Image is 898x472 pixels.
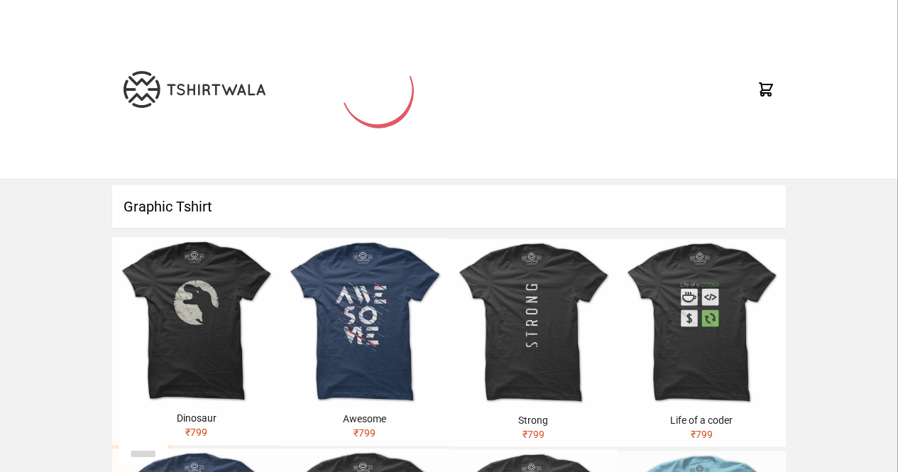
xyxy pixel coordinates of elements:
[522,428,544,439] span: ₹ 799
[618,239,786,447] a: Life of a coder₹799
[354,427,376,439] span: ₹ 799
[691,428,713,439] span: ₹ 799
[280,238,449,406] img: awesome.jpg
[286,412,443,426] div: Awesome
[449,239,618,407] img: strong.jpg
[112,237,280,445] a: Dinosaur₹799
[623,412,780,427] div: Life of a coder
[124,71,265,108] img: TW-LOGO-400-104.png
[449,239,618,447] a: Strong₹799
[280,238,449,446] a: Awesome₹799
[185,427,207,438] span: ₹ 799
[455,412,612,427] div: Strong
[618,239,786,407] img: life-of-a-coder.jpg
[118,411,275,425] div: Dinosaur
[112,237,280,405] img: dinosaur.jpg
[112,185,786,228] h1: Graphic Tshirt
